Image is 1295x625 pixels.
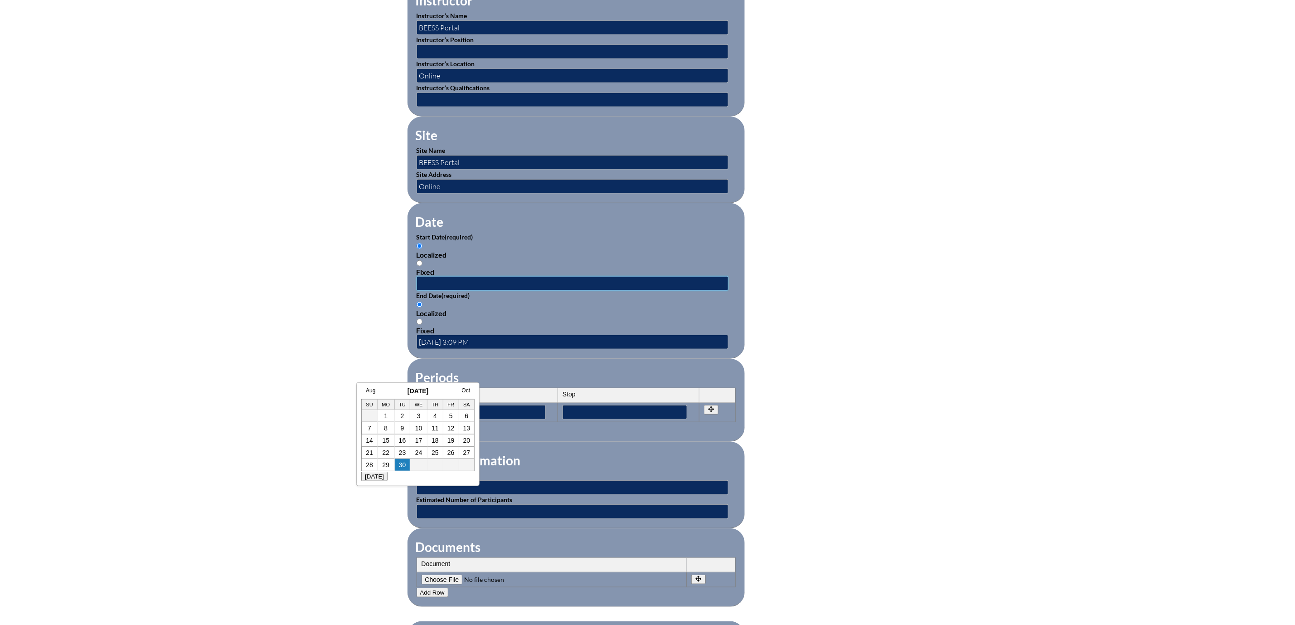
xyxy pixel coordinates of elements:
[417,388,558,403] th: Start
[442,292,470,299] span: (required)
[366,449,373,456] a: 21
[417,146,446,154] label: Site Name
[399,449,406,456] a: 23
[415,539,482,555] legend: Documents
[417,243,422,249] input: Localized
[417,84,490,92] label: Instructor’s Qualifications
[362,400,378,410] th: Su
[410,400,427,410] th: We
[401,425,404,432] a: 9
[447,425,455,432] a: 12
[399,437,406,444] a: 16
[383,461,390,469] a: 29
[415,425,422,432] a: 10
[361,472,388,481] button: [DATE]
[417,268,736,276] div: Fixed
[368,425,371,432] a: 7
[366,437,373,444] a: 14
[361,387,475,395] h3: [DATE]
[417,326,736,335] div: Fixed
[463,425,470,432] a: 13
[447,437,455,444] a: 19
[417,36,474,44] label: Instructor’s Position
[459,400,475,410] th: Sa
[366,387,375,394] a: Aug
[465,412,469,420] a: 6
[417,302,422,308] input: Localized
[417,496,513,503] label: Estimated Number of Participants
[399,461,406,469] a: 30
[415,449,422,456] a: 24
[463,449,470,456] a: 27
[417,319,422,325] input: Fixed
[417,250,736,259] div: Localized
[395,400,411,410] th: Tu
[378,400,395,410] th: Mo
[366,461,373,469] a: 28
[384,412,388,420] a: 1
[417,558,687,572] th: Document
[443,400,459,410] th: Fr
[417,588,448,597] button: Add Row
[433,412,437,420] a: 4
[447,449,455,456] a: 26
[401,412,404,420] a: 2
[417,171,452,178] label: Site Address
[415,370,460,385] legend: Periods
[427,400,443,410] th: Th
[417,12,467,20] label: Instructor’s Name
[417,233,473,241] label: Start Date
[415,214,445,229] legend: Date
[417,60,475,68] label: Instructor’s Location
[558,388,699,403] th: Stop
[415,437,422,444] a: 17
[383,437,390,444] a: 15
[445,233,473,241] span: (required)
[462,387,470,394] a: Oct
[463,437,470,444] a: 20
[417,412,421,420] a: 3
[449,412,453,420] a: 5
[417,309,736,317] div: Localized
[432,425,439,432] a: 11
[417,292,470,299] label: End Date
[432,437,439,444] a: 18
[384,425,388,432] a: 8
[415,127,439,143] legend: Site
[383,449,390,456] a: 22
[417,260,422,266] input: Fixed
[432,449,439,456] a: 25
